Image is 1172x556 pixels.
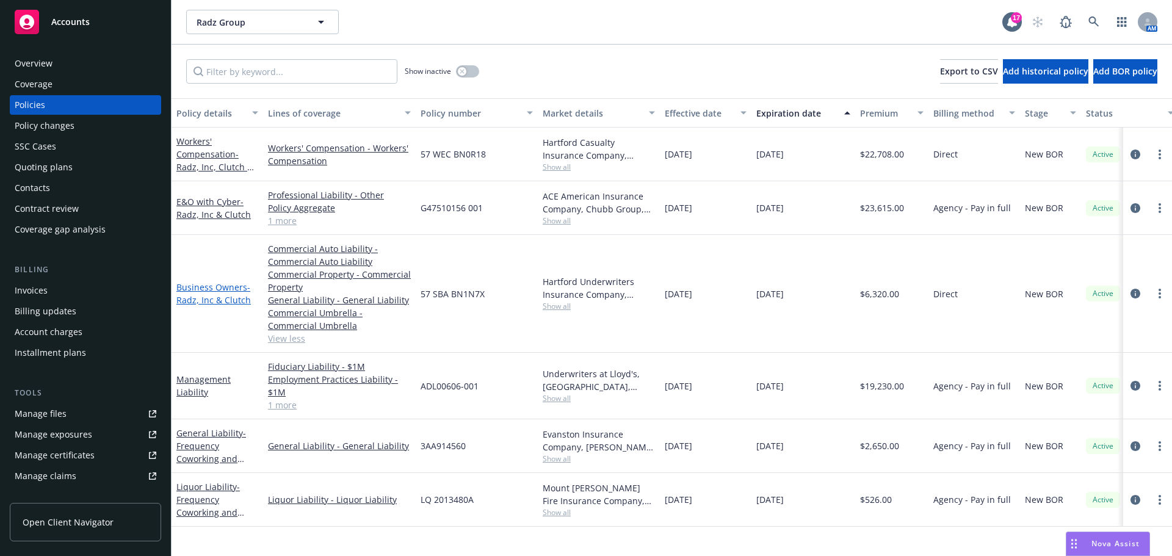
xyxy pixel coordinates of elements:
[268,493,411,506] a: Liquor Liability - Liquor Liability
[1128,147,1143,162] a: circleInformation
[543,393,655,403] span: Show all
[543,275,655,301] div: Hartford Underwriters Insurance Company, Hartford Insurance Group
[15,54,52,73] div: Overview
[15,446,95,465] div: Manage certificates
[51,17,90,27] span: Accounts
[421,439,466,452] span: 3AA914560
[421,493,474,506] span: LQ 2013480A
[1152,439,1167,453] a: more
[1093,65,1157,77] span: Add BOR policy
[933,107,1002,120] div: Billing method
[15,404,67,424] div: Manage files
[10,446,161,465] a: Manage certificates
[543,301,655,311] span: Show all
[1152,201,1167,215] a: more
[10,54,161,73] a: Overview
[10,199,161,218] a: Contract review
[1066,532,1150,556] button: Nova Assist
[176,135,253,224] a: Workers' Compensation
[1091,380,1115,391] span: Active
[15,466,76,486] div: Manage claims
[665,287,692,300] span: [DATE]
[1110,10,1134,34] a: Switch app
[10,5,161,39] a: Accounts
[268,142,411,167] a: Workers' Compensation - Workers' Compensation
[268,332,411,345] a: View less
[176,427,246,477] a: General Liability
[176,107,245,120] div: Policy details
[10,322,161,342] a: Account charges
[15,425,92,444] div: Manage exposures
[421,380,479,392] span: ADL00606-001
[1128,286,1143,301] a: circleInformation
[268,268,411,294] a: Commercial Property - Commercial Property
[751,98,855,128] button: Expiration date
[1091,149,1115,160] span: Active
[1091,441,1115,452] span: Active
[263,98,416,128] button: Lines of coverage
[197,16,302,29] span: Radz Group
[756,107,837,120] div: Expiration date
[1091,288,1115,299] span: Active
[860,287,899,300] span: $6,320.00
[416,98,538,128] button: Policy number
[268,294,411,306] a: General Liability - General Liability
[1152,378,1167,393] a: more
[756,287,784,300] span: [DATE]
[176,196,251,220] span: - Radz, Inc & Clutch
[268,373,411,399] a: Employment Practices Liability - $1M
[933,380,1011,392] span: Agency - Pay in full
[665,201,692,214] span: [DATE]
[268,107,397,120] div: Lines of coverage
[665,439,692,452] span: [DATE]
[15,322,82,342] div: Account charges
[421,287,485,300] span: 57 SBA BN1N7X
[172,98,263,128] button: Policy details
[176,374,231,398] a: Management Liability
[1025,493,1063,506] span: New BOR
[538,98,660,128] button: Market details
[665,493,692,506] span: [DATE]
[176,481,240,531] a: Liquor Liability
[756,439,784,452] span: [DATE]
[268,214,411,227] a: 1 more
[15,343,86,363] div: Installment plans
[1066,532,1082,555] div: Drag to move
[1128,439,1143,453] a: circleInformation
[855,98,928,128] button: Premium
[860,201,904,214] span: $23,615.00
[1003,59,1088,84] button: Add historical policy
[1025,439,1063,452] span: New BOR
[860,148,904,161] span: $22,708.00
[186,10,339,34] button: Radz Group
[268,439,411,452] a: General Liability - General Liability
[665,148,692,161] span: [DATE]
[10,487,161,507] a: Manage BORs
[186,59,397,84] input: Filter by keyword...
[10,157,161,177] a: Quoting plans
[1011,12,1022,23] div: 17
[268,189,411,201] a: Professional Liability - Other
[1020,98,1081,128] button: Stage
[10,425,161,444] a: Manage exposures
[543,367,655,393] div: Underwriters at Lloyd's, [GEOGRAPHIC_DATA], Lloyd's of [GEOGRAPHIC_DATA], AllDigital Specialty In...
[421,107,519,120] div: Policy number
[1091,203,1115,214] span: Active
[1128,201,1143,215] a: circleInformation
[543,507,655,518] span: Show all
[10,301,161,321] a: Billing updates
[1086,107,1160,120] div: Status
[10,404,161,424] a: Manage files
[15,95,45,115] div: Policies
[933,287,958,300] span: Direct
[928,98,1020,128] button: Billing method
[10,264,161,276] div: Billing
[1091,538,1140,549] span: Nova Assist
[421,148,486,161] span: 57 WEC BN0R18
[268,242,411,268] a: Commercial Auto Liability - Commercial Auto Liability
[860,493,892,506] span: $526.00
[176,196,251,220] a: E&O with Cyber
[268,360,411,373] a: Fiduciary Liability - $1M
[1152,147,1167,162] a: more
